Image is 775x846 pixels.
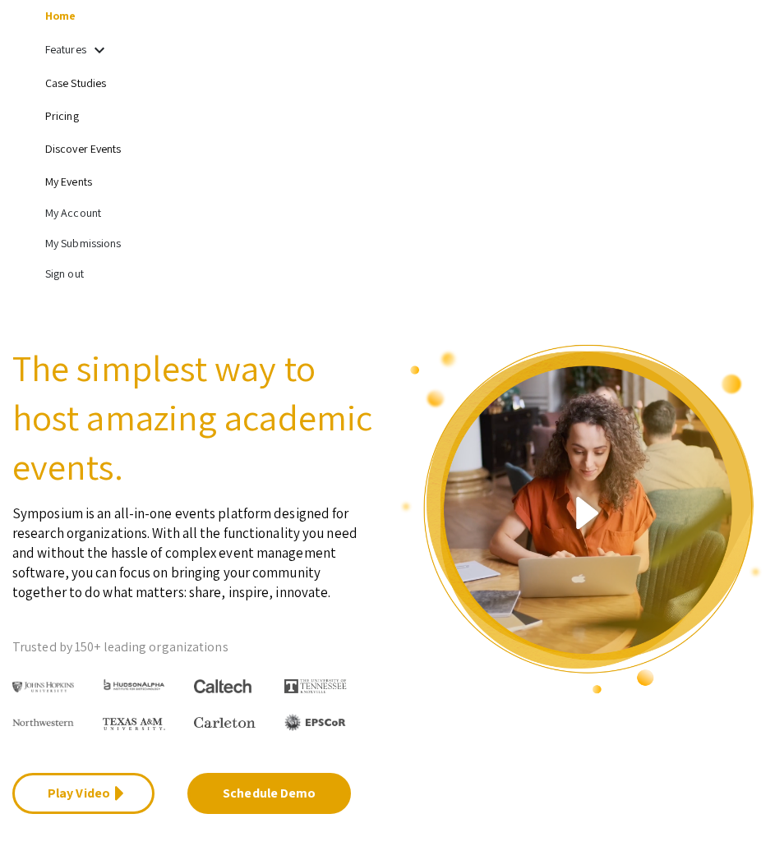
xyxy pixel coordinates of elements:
li: My Account [45,198,763,228]
mat-icon: Expand Features list [90,40,109,60]
li: My Submissions [45,228,763,259]
a: Discover Events [45,141,122,156]
p: Trusted by 150+ leading organizations [12,635,376,660]
img: HudsonAlpha [103,678,164,691]
h2: The simplest way to host amazing academic events. [12,343,376,491]
img: Carleton [194,717,256,728]
img: Johns Hopkins University [12,682,74,692]
a: Features [45,42,86,57]
img: The University of Tennessee [284,679,346,693]
a: Play Video [12,773,155,814]
a: Home [45,8,76,23]
li: Sign out [45,259,763,289]
img: Caltech [194,679,251,693]
a: Pricing [45,108,79,123]
img: video overview of Symposium [400,343,763,695]
iframe: Chat [12,772,70,834]
img: Texas A&M University [103,718,164,730]
a: Case Studies [45,76,106,90]
a: Schedule Demo [187,773,351,814]
a: My Events [45,174,92,189]
img: Northwestern [12,719,74,726]
img: EPSCOR [284,714,346,730]
p: Symposium is an all-in-one events platform designed for research organizations. With all the func... [12,491,376,602]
